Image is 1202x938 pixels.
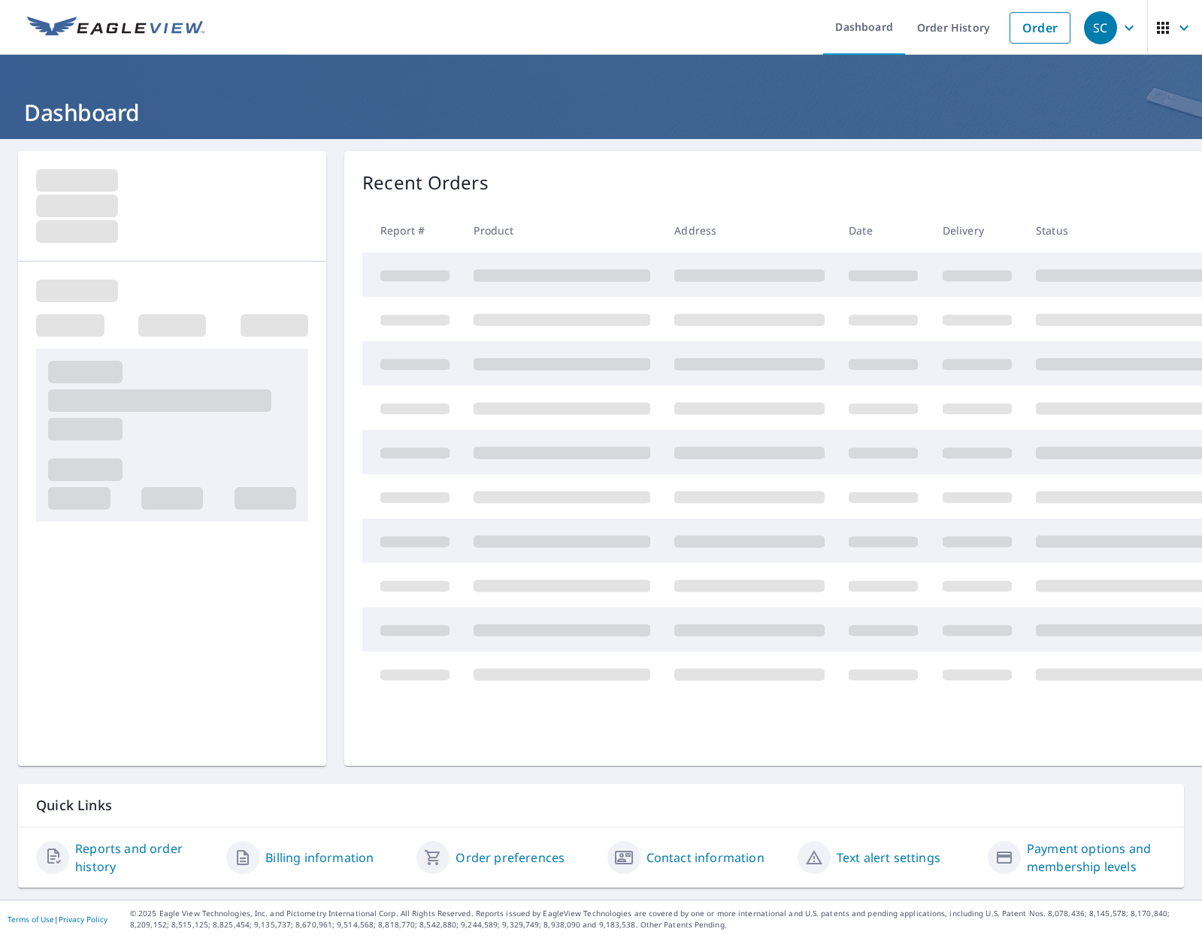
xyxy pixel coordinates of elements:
a: Terms of Use [8,914,54,924]
p: | [8,915,107,924]
a: Order preferences [456,849,565,867]
p: © 2025 Eagle View Technologies, Inc. and Pictometry International Corp. All Rights Reserved. Repo... [130,908,1194,930]
th: Product [462,208,662,253]
div: SC [1084,11,1117,44]
th: Delivery [931,208,1024,253]
a: Reports and order history [75,840,214,876]
a: Privacy Policy [59,914,107,924]
p: Recent Orders [362,169,489,196]
a: Billing information [265,849,374,867]
img: EV Logo [27,17,204,39]
p: Quick Links [36,796,1166,815]
th: Date [837,208,930,253]
th: Address [662,208,837,253]
a: Order [1010,12,1070,44]
a: Contact information [646,849,764,867]
a: Text alert settings [837,849,940,867]
h1: Dashboard [18,97,1184,128]
th: Report # [362,208,462,253]
a: Payment options and membership levels [1027,840,1166,876]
